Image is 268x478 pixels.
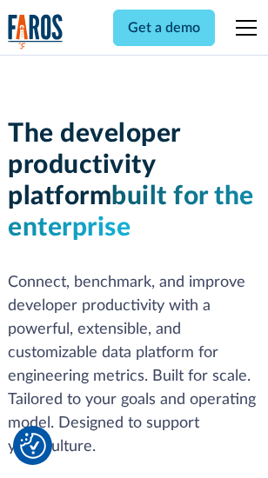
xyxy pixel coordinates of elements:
[8,118,260,243] h1: The developer productivity platform
[113,10,215,46] a: Get a demo
[8,183,254,241] span: built for the enterprise
[8,14,64,50] img: Logo of the analytics and reporting company Faros.
[20,433,46,459] button: Cookie Settings
[20,433,46,459] img: Revisit consent button
[225,7,260,49] div: menu
[8,14,64,50] a: home
[8,271,260,459] p: Connect, benchmark, and improve developer productivity with a powerful, extensible, and customiza...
